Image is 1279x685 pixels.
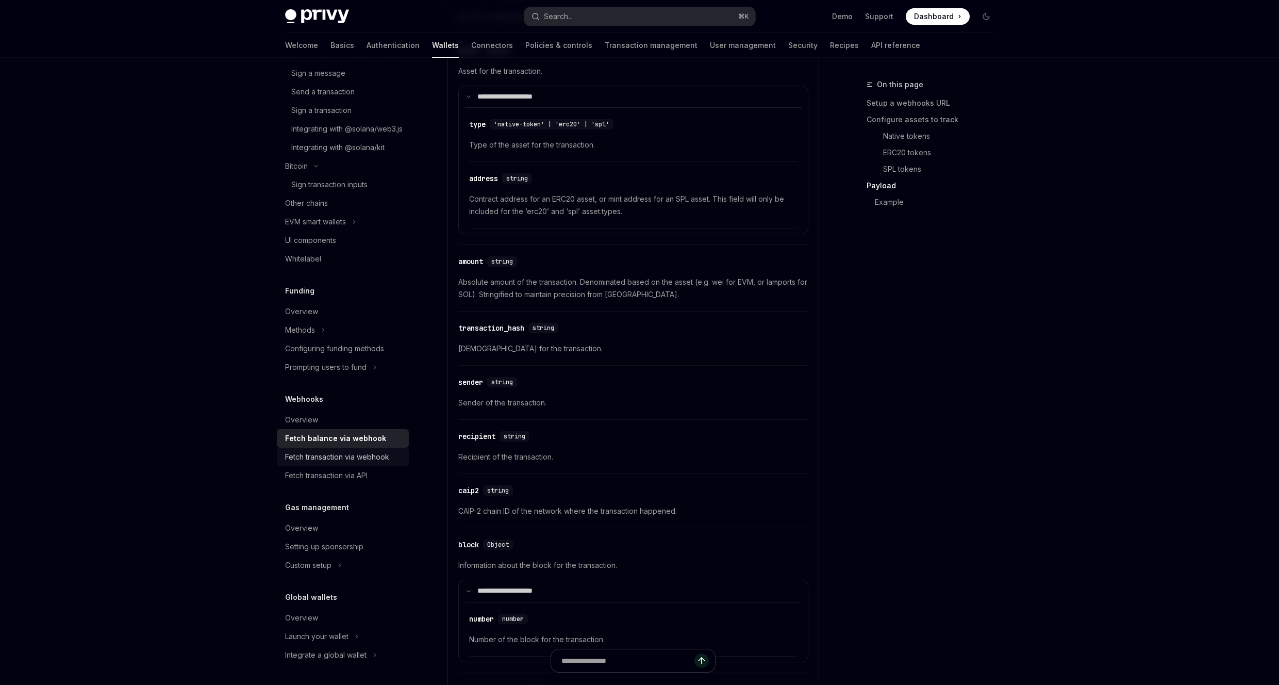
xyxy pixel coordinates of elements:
div: Other chains [285,197,328,209]
div: Fetch balance via webhook [285,432,386,445]
span: Dashboard [914,11,954,22]
a: Policies & controls [525,33,592,58]
a: Sign a transaction [277,101,409,120]
a: Sign transaction inputs [277,175,409,194]
div: Overview [285,305,318,318]
a: Fetch transaction via API [277,466,409,485]
a: Security [788,33,818,58]
a: Whitelabel [277,250,409,268]
a: User management [710,33,776,58]
a: Transaction management [605,33,697,58]
span: Number of the block for the transaction. [469,633,798,646]
a: Setup a webhooks URL [867,95,1003,111]
a: API reference [871,33,920,58]
a: Configuring funding methods [277,339,409,358]
a: ERC20 tokens [883,144,1003,161]
a: Fetch transaction via webhook [277,448,409,466]
div: Bitcoin [285,160,308,172]
div: UI components [285,234,336,247]
span: string [491,378,513,386]
button: Send message [694,654,709,668]
div: Overview [285,414,318,426]
a: Basics [330,33,354,58]
h5: Global wallets [285,591,337,604]
span: Asset for the transaction. [458,65,808,77]
span: Type of the asset for the transaction. [469,139,798,151]
a: Demo [832,11,853,22]
div: Fetch transaction via API [285,469,368,482]
div: Send a transaction [291,86,355,98]
span: number [502,615,524,623]
span: Information about the block for the transaction. [458,559,808,572]
div: Integrating with @solana/web3.js [291,123,403,135]
a: Welcome [285,33,318,58]
a: Send a transaction [277,83,409,101]
div: Sign a transaction [291,104,352,117]
a: Overview [277,411,409,429]
div: amount [458,256,483,267]
div: Whitelabel [285,253,321,265]
a: Recipes [830,33,859,58]
a: Overview [277,609,409,627]
a: Integrating with @solana/kit [277,138,409,157]
div: Overview [285,522,318,534]
a: Fetch balance via webhook [277,429,409,448]
span: string [504,432,525,441]
a: Example [875,194,1003,210]
span: Contract address for an ERC20 asset, or mint address for an SPL asset. This field will only be in... [469,193,798,218]
a: SPL tokens [883,161,1003,177]
div: Overview [285,612,318,624]
a: Configure assets to track [867,111,1003,128]
div: number [469,614,494,624]
span: string [491,257,513,266]
div: transaction_hash [458,323,524,333]
a: Support [865,11,893,22]
div: Prompting users to fund [285,361,367,373]
span: Sender of the transaction. [458,397,808,409]
div: block [458,540,479,550]
div: Custom setup [285,559,331,572]
span: 'native-token' | 'erc20' | 'spl' [494,120,609,128]
div: address [469,173,498,184]
a: Integrating with @solana/web3.js [277,120,409,138]
h5: Funding [285,285,314,297]
a: Setting up sponsorship [277,537,409,556]
div: Methods [285,324,315,336]
a: Wallets [432,33,459,58]
a: Overview [277,519,409,537]
span: Object [487,541,509,549]
div: Integrate a global wallet [285,649,367,661]
div: Fetch transaction via webhook [285,451,389,463]
a: Native tokens [883,128,1003,144]
span: string [533,324,554,332]
h5: Gas management [285,501,349,514]
div: Sign transaction inputs [291,178,368,191]
button: Search...⌘K [524,7,755,26]
button: Toggle dark mode [978,8,994,25]
a: Authentication [367,33,420,58]
span: Recipient of the transaction. [458,451,808,463]
a: UI components [277,231,409,250]
a: Overview [277,302,409,321]
img: dark logo [285,9,349,24]
div: caip2 [458,485,479,496]
h5: Webhooks [285,393,323,405]
div: Configuring funding methods [285,342,384,355]
div: Search... [544,10,573,23]
a: Other chains [277,194,409,213]
span: Absolute amount of the transaction. Denominated based on the asset (e.g. wei for EVM, or lamports... [458,276,808,301]
span: On this page [877,78,923,91]
div: Launch your wallet [285,630,348,643]
div: Integrating with @solana/kit [291,141,385,154]
span: [DEMOGRAPHIC_DATA] for the transaction. [458,342,808,355]
a: Payload [867,177,1003,194]
div: recipient [458,431,495,442]
span: string [487,486,509,495]
div: EVM smart wallets [285,216,346,228]
div: sender [458,377,483,387]
span: ⌘ K [738,12,749,21]
div: type [469,119,486,129]
a: Connectors [471,33,513,58]
span: string [506,174,528,183]
span: CAIP-2 chain ID of the network where the transaction happened. [458,505,808,517]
